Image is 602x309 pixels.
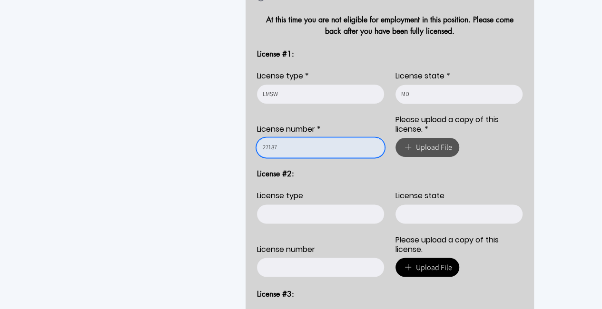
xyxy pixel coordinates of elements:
[257,49,294,59] span: License #1:
[257,85,378,104] input: License type
[257,244,315,254] label: License number
[395,191,444,201] label: License state
[266,15,516,36] span: At this time you are not eligible for employment in this position. Please come back after you hav...
[257,191,303,201] label: License type
[395,71,450,81] label: License state
[257,125,321,134] label: License number
[257,289,294,299] span: License #3:
[257,71,309,81] label: License type
[395,235,523,254] label: Please upload a copy of this license.
[257,258,378,277] input: License number
[395,115,523,134] label: Please upload a copy of this license.
[257,204,378,223] input: License type
[395,85,517,104] input: License state
[395,204,517,223] input: License state
[395,138,459,157] button: Upload File
[257,169,294,179] span: License #2:
[257,138,378,157] input: License number
[416,142,452,153] span: Upload File
[395,258,459,277] button: Upload File
[416,261,452,273] span: Upload File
